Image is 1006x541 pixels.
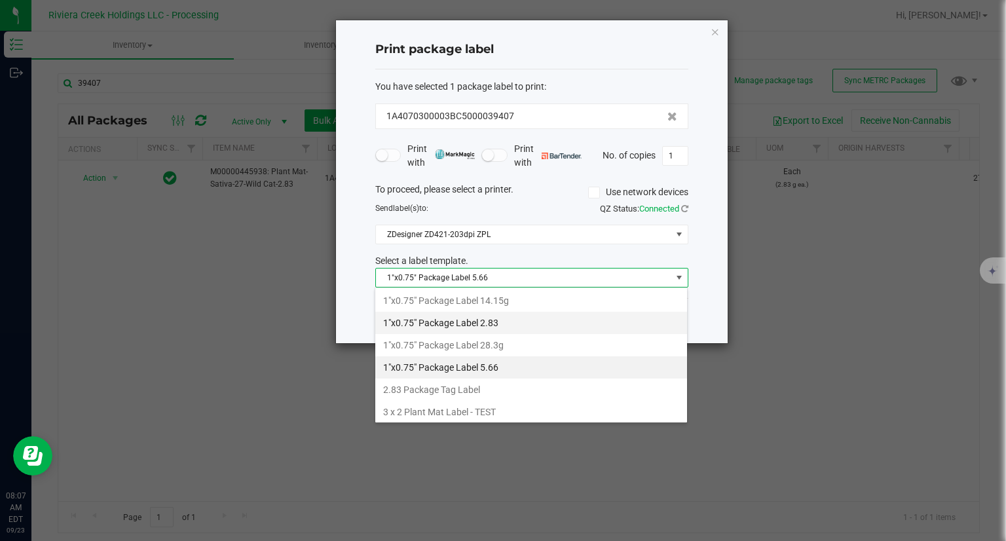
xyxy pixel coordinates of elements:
[393,204,419,213] span: label(s)
[376,269,671,287] span: 1"x0.75" Package Label 5.66
[375,334,687,356] li: 1"x0.75" Package Label 28.3g
[365,254,698,268] div: Select a label template.
[542,153,582,159] img: bartender.png
[435,149,475,159] img: mark_magic_cybra.png
[386,109,514,123] span: 1A4070300003BC5000039407
[600,204,688,214] span: QZ Status:
[375,41,688,58] h4: Print package label
[375,81,544,92] span: You have selected 1 package label to print
[514,142,582,170] span: Print with
[365,183,698,202] div: To proceed, please select a printer.
[407,142,475,170] span: Print with
[375,289,687,312] li: 1"x0.75" Package Label 14.15g
[375,356,687,379] li: 1"x0.75" Package Label 5.66
[375,312,687,334] li: 1"x0.75" Package Label 2.83
[375,401,687,423] li: 3 x 2 Plant Mat Label - TEST
[603,149,656,160] span: No. of copies
[375,379,687,401] li: 2.83 Package Tag Label
[639,204,679,214] span: Connected
[588,185,688,199] label: Use network devices
[376,225,671,244] span: ZDesigner ZD421-203dpi ZPL
[375,204,428,213] span: Send to:
[13,436,52,476] iframe: Resource center
[375,80,688,94] div: :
